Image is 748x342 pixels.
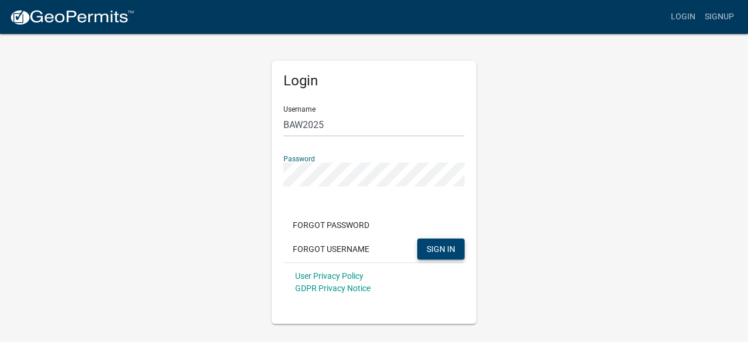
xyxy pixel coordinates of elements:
a: User Privacy Policy [295,271,363,281]
button: Forgot Password [283,215,379,236]
span: SIGN IN [427,244,455,253]
button: SIGN IN [417,239,465,260]
a: Signup [700,6,739,28]
a: GDPR Privacy Notice [295,284,370,293]
button: Forgot Username [283,239,379,260]
h5: Login [283,72,465,89]
a: Login [666,6,700,28]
